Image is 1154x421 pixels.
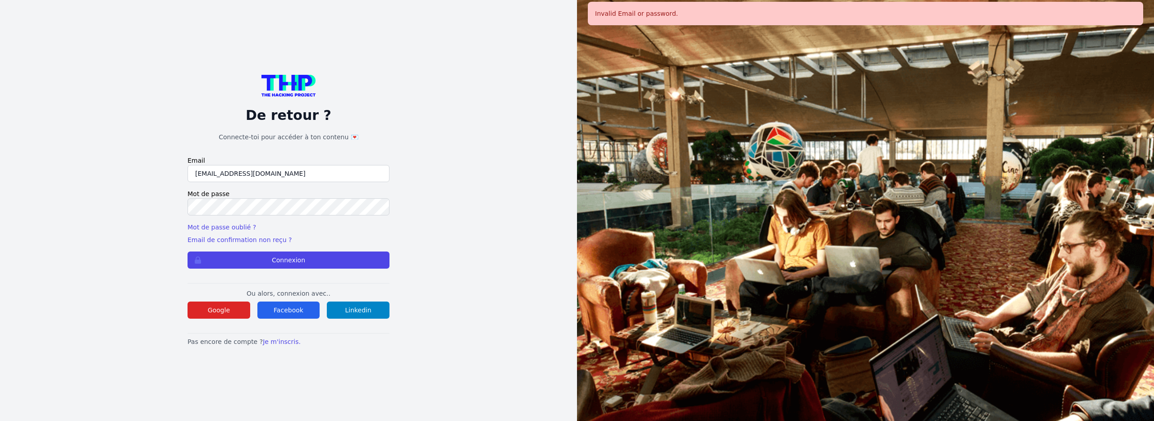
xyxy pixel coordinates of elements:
[188,133,389,142] h1: Connecte-toi pour accéder à ton contenu 💌
[188,289,389,298] p: Ou alors, connexion avec..
[257,302,320,319] button: Facebook
[188,224,256,231] a: Mot de passe oublié ?
[188,252,389,269] button: Connexion
[588,2,1143,25] div: Invalid Email or password.
[188,107,389,124] p: De retour ?
[188,165,389,182] input: Email
[188,236,292,243] a: Email de confirmation non reçu ?
[188,337,389,346] p: Pas encore de compte ?
[261,75,316,96] img: logo
[327,302,389,319] button: Linkedin
[188,302,250,319] button: Google
[188,189,389,198] label: Mot de passe
[263,338,301,345] a: Je m'inscris.
[188,156,389,165] label: Email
